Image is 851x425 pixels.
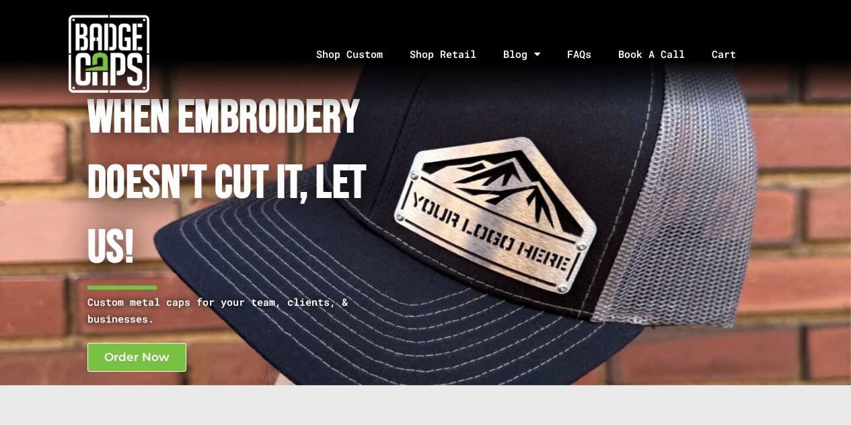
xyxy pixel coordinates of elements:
a: Shop Retail [396,19,490,90]
a: Book A Call [605,19,698,90]
a: Shop Custom [303,19,396,90]
a: Blog [490,19,554,90]
a: FAQs [554,19,605,90]
img: badgecaps white logo with green acccent [69,13,149,94]
span: Order Now [104,352,170,363]
a: Cart [698,19,766,90]
p: Custom metal caps for your team, clients, & businesses. [87,294,377,327]
a: Order Now [87,343,186,372]
h1: When Embroidery Doesn't cut it, Let Us! [87,86,377,282]
iframe: Chat Widget [784,360,851,425]
nav: Menu [219,19,851,90]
